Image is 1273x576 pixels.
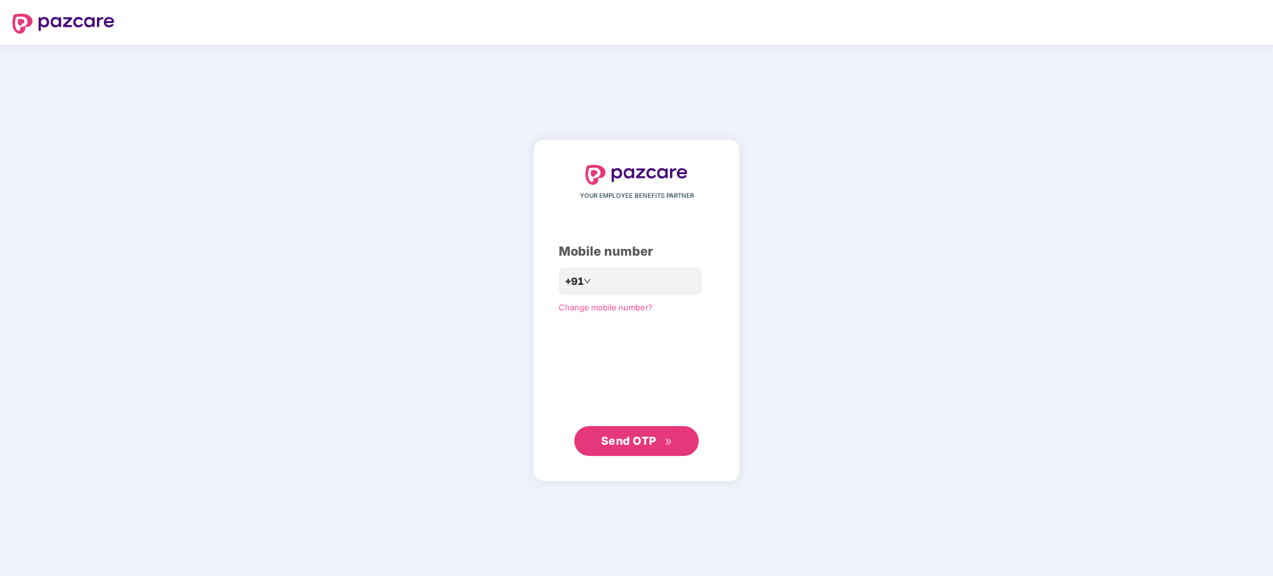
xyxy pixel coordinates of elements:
[559,302,653,312] a: Change mobile number?
[601,434,656,447] span: Send OTP
[585,165,688,185] img: logo
[584,277,591,285] span: down
[574,426,699,456] button: Send OTPdouble-right
[565,274,584,289] span: +91
[580,191,694,201] span: YOUR EMPLOYEE BENEFITS PARTNER
[559,242,714,261] div: Mobile number
[12,14,114,34] img: logo
[664,438,673,446] span: double-right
